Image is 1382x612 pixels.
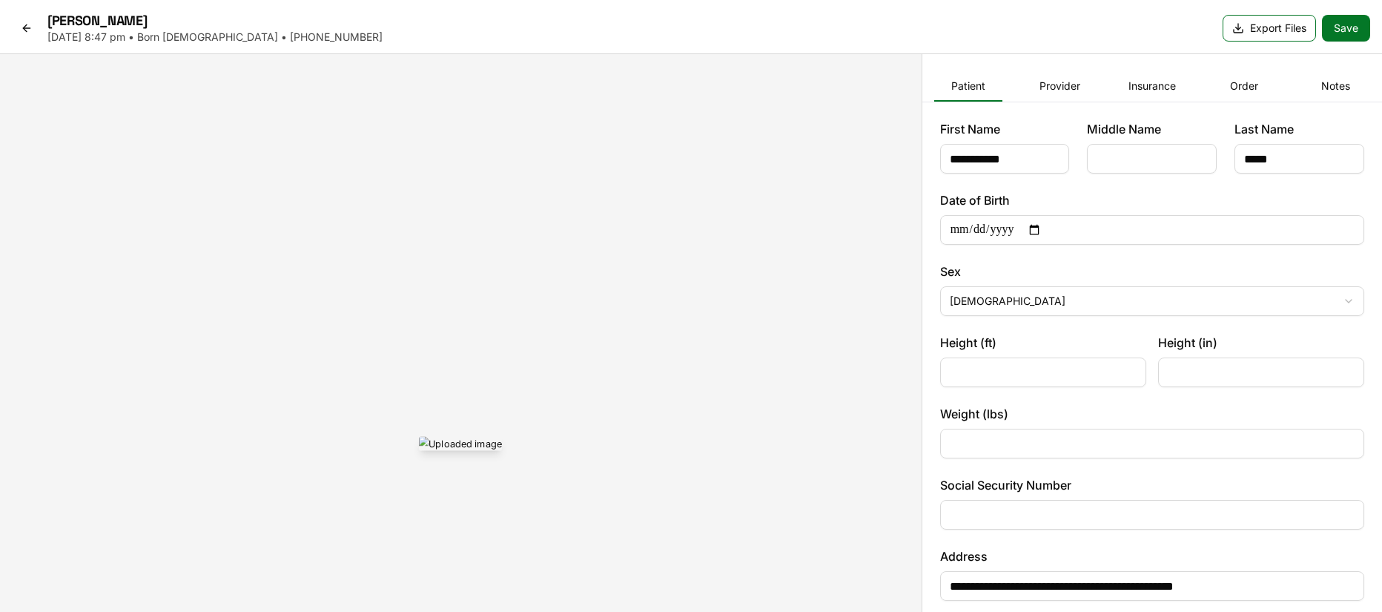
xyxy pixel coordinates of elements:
img: Uploaded image [419,436,502,450]
label: Weight (lbs) [940,405,1364,423]
h1: [PERSON_NAME] [47,12,383,30]
button: Export Files [1223,15,1316,42]
button: Provider [1026,72,1094,102]
label: Last Name [1234,120,1364,138]
label: Height (in) [1158,334,1364,352]
label: First Name [940,120,1070,138]
button: Notes [1302,72,1370,102]
label: Height (ft) [940,334,1146,352]
button: Insurance [1118,72,1186,102]
div: [DATE] 8:47 pm • Born [DEMOGRAPHIC_DATA] • [PHONE_NUMBER] [47,30,383,45]
label: Date of Birth [940,191,1364,209]
button: Patient [934,72,1002,102]
label: Middle Name [1087,120,1217,138]
button: Save [1322,15,1370,42]
button: Order [1210,72,1278,102]
label: Social Security Number [940,476,1364,494]
label: Address [940,547,1364,565]
label: Sex [940,263,1364,280]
